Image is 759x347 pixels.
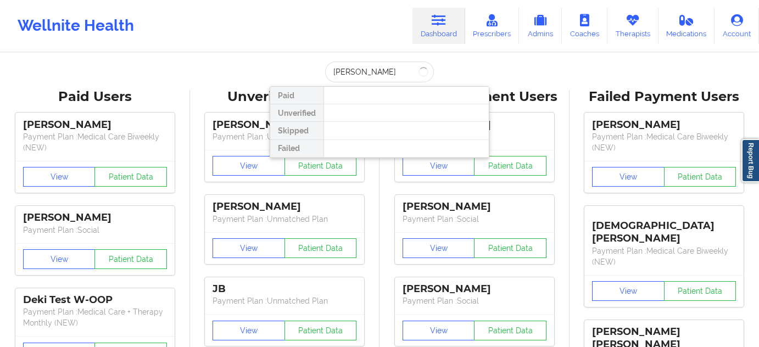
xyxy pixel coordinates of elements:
button: Patient Data [664,167,736,187]
div: Paid Users [8,88,182,105]
div: JB [213,283,356,295]
div: [PERSON_NAME] [213,200,356,213]
div: [PERSON_NAME] [403,200,546,213]
p: Payment Plan : Unmatched Plan [213,295,356,306]
div: [PERSON_NAME] [213,119,356,131]
a: Medications [658,8,715,44]
a: Report Bug [741,139,759,182]
button: View [213,321,285,340]
a: Account [715,8,759,44]
div: [PERSON_NAME] [23,211,167,224]
div: Deki Test W-OOP [23,294,167,306]
button: View [23,167,96,187]
div: [PERSON_NAME] [403,283,546,295]
a: Therapists [607,8,658,44]
a: Coaches [562,8,607,44]
p: Payment Plan : Medical Care + Therapy Monthly (NEW) [23,306,167,328]
a: Prescribers [465,8,520,44]
p: Payment Plan : Social [403,214,546,225]
button: Patient Data [284,156,357,176]
button: View [592,167,665,187]
button: View [592,281,665,301]
div: Unverified Users [198,88,372,105]
button: Patient Data [94,167,167,187]
button: Patient Data [284,238,357,258]
p: Payment Plan : Social [403,295,546,306]
button: Patient Data [474,238,546,258]
a: Dashboard [412,8,465,44]
a: Admins [519,8,562,44]
div: [DEMOGRAPHIC_DATA][PERSON_NAME] [592,211,736,245]
button: View [213,238,285,258]
div: Unverified [270,104,323,122]
p: Payment Plan : Social [23,225,167,236]
div: Skipped [270,122,323,139]
button: Patient Data [284,321,357,340]
div: Paid [270,87,323,104]
button: Patient Data [664,281,736,301]
p: Payment Plan : Medical Care Biweekly (NEW) [592,131,736,153]
p: Payment Plan : Unmatched Plan [213,131,356,142]
div: [PERSON_NAME] [592,119,736,131]
button: Patient Data [474,321,546,340]
div: Failed [270,140,323,158]
button: Patient Data [474,156,546,176]
button: View [213,156,285,176]
p: Payment Plan : Medical Care Biweekly (NEW) [23,131,167,153]
button: View [23,249,96,269]
div: [PERSON_NAME] [23,119,167,131]
div: Failed Payment Users [577,88,752,105]
button: Patient Data [94,249,167,269]
button: View [403,238,475,258]
button: View [403,321,475,340]
button: View [403,156,475,176]
p: Payment Plan : Unmatched Plan [213,214,356,225]
p: Payment Plan : Medical Care Biweekly (NEW) [592,245,736,267]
